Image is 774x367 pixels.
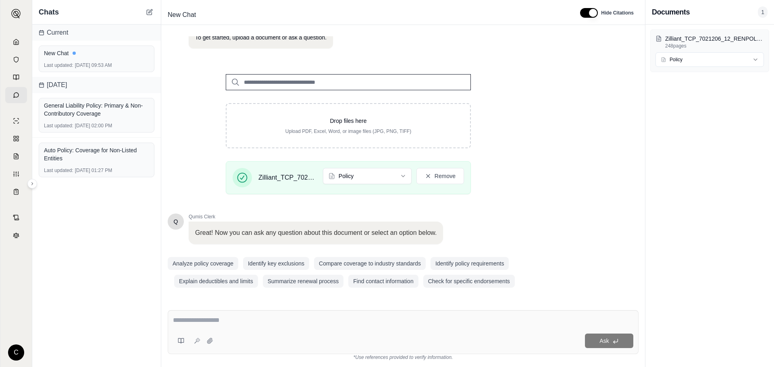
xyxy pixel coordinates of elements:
[168,257,238,270] button: Analyze policy coverage
[8,6,24,22] button: Expand sidebar
[195,228,437,238] p: Great! Now you can ask any question about this document or select an option below.
[5,87,27,103] a: Chat
[5,52,27,68] a: Documents Vault
[599,338,609,344] span: Ask
[145,7,154,17] button: New Chat
[44,167,149,174] div: [DATE] 01:27 PM
[243,257,309,270] button: Identify key exclusions
[431,257,509,270] button: Identify policy requirements
[44,167,73,174] span: Last updated:
[585,334,633,348] button: Ask
[5,131,27,147] a: Policy Comparisons
[174,275,258,288] button: Explain deductibles and limits
[8,344,24,361] div: C
[168,354,639,361] div: *Use references provided to verify information.
[5,34,27,50] a: Home
[5,184,27,200] a: Coverage Table
[5,113,27,129] a: Single Policy
[5,166,27,182] a: Custom Report
[32,77,161,93] div: [DATE]
[164,8,199,21] span: New Chat
[655,35,764,49] button: Zilliant_TCP_7021206_12_RENPOL_FIN.pdf248pages
[5,148,27,164] a: Claim Coverage
[11,9,21,19] img: Expand sidebar
[239,128,457,135] p: Upload PDF, Excel, Word, or image files (JPG, PNG, TIFF)
[27,179,37,189] button: Expand sidebar
[44,102,149,118] div: General Liability Policy: Primary & Non-Contributory Coverage
[348,275,418,288] button: Find contact information
[601,10,634,16] span: Hide Citations
[44,122,149,129] div: [DATE] 02:00 PM
[44,49,149,57] div: New Chat
[44,62,149,68] div: [DATE] 09:53 AM
[174,218,178,226] span: Hello
[5,69,27,85] a: Prompt Library
[652,6,690,18] h3: Documents
[164,8,570,21] div: Edit Title
[39,6,59,18] span: Chats
[665,35,764,43] p: Zilliant_TCP_7021206_12_RENPOL_FIN.pdf
[195,33,327,42] p: To get started, upload a document or ask a question.
[32,25,161,41] div: Current
[44,122,73,129] span: Last updated:
[258,173,316,182] span: Zilliant_TCP_7021206_12_RENPOL_FIN.pdf
[44,146,149,162] div: Auto Policy: Coverage for Non-Listed Entities
[758,6,768,18] span: 1
[5,209,27,226] a: Contract Analysis
[423,275,515,288] button: Check for specific endorsements
[239,117,457,125] p: Drop files here
[5,227,27,243] a: Legal Search Engine
[263,275,344,288] button: Summarize renewal process
[416,168,464,184] button: Remove
[665,43,764,49] p: 248 pages
[189,214,443,220] span: Qumis Clerk
[44,62,73,68] span: Last updated:
[314,257,426,270] button: Compare coverage to industry standards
